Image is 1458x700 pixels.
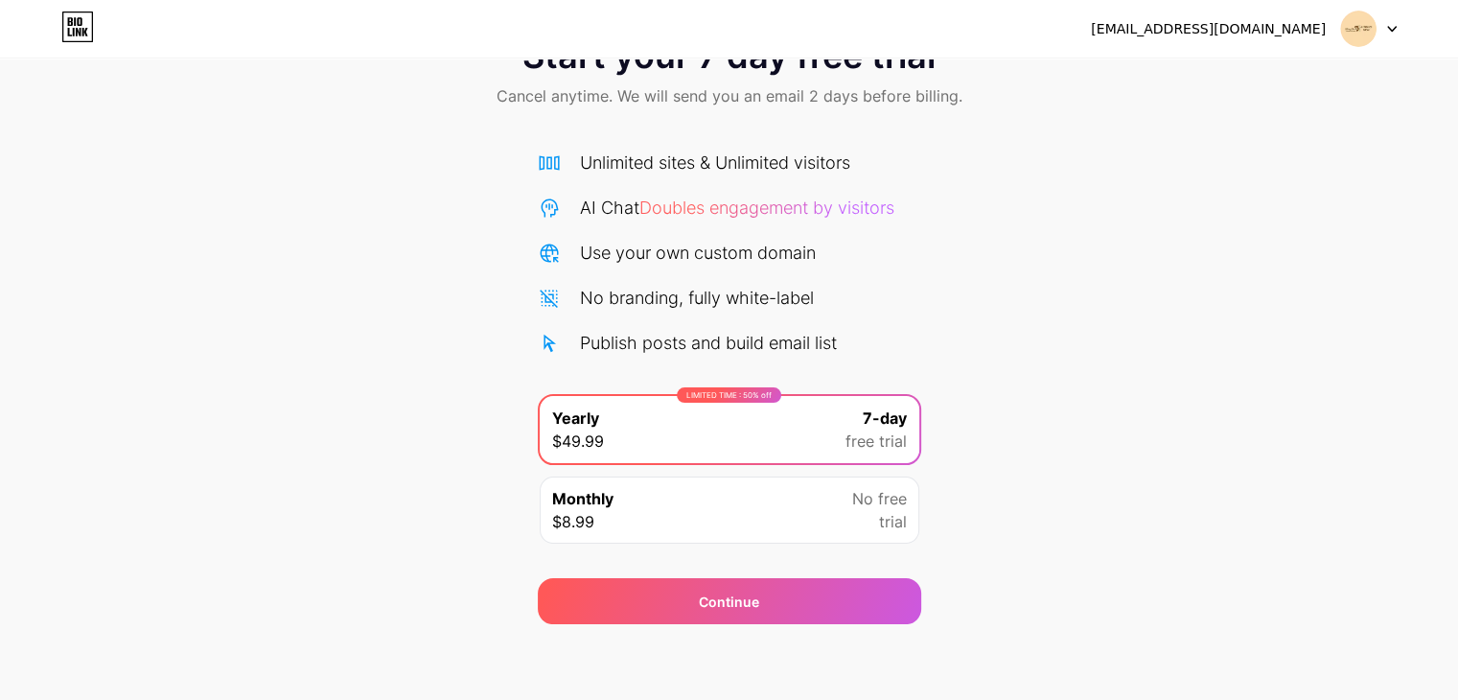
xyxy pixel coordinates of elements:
[852,487,907,510] span: No free
[863,407,907,430] span: 7-day
[845,430,907,453] span: free trial
[580,240,816,266] div: Use your own custom domain
[699,592,759,612] div: Continue
[522,36,936,75] span: Start your 7 day free trial
[497,84,962,107] span: Cancel anytime. We will send you an email 2 days before billing.
[639,198,894,218] span: Doubles engagement by visitors
[1340,11,1377,47] img: mexytechcom
[552,430,604,453] span: $49.99
[580,150,850,175] div: Unlimited sites & Unlimited visitors
[580,195,894,221] div: AI Chat
[552,510,594,533] span: $8.99
[677,387,781,403] div: LIMITED TIME : 50% off
[552,487,613,510] span: Monthly
[580,330,837,356] div: Publish posts and build email list
[879,510,907,533] span: trial
[1091,19,1326,39] div: [EMAIL_ADDRESS][DOMAIN_NAME]
[580,285,814,311] div: No branding, fully white-label
[552,407,599,430] span: Yearly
